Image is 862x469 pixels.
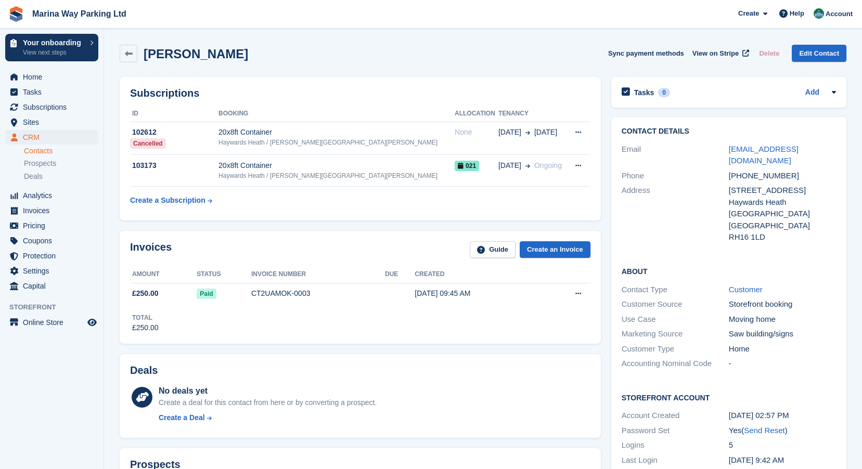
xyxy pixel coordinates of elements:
[608,45,684,62] button: Sync payment methods
[23,249,85,263] span: Protection
[729,358,836,370] div: -
[534,127,557,138] span: [DATE]
[622,358,729,370] div: Accounting Nominal Code
[130,195,205,206] div: Create a Subscription
[622,314,729,325] div: Use Case
[130,127,218,138] div: 102612
[23,218,85,233] span: Pricing
[5,188,98,203] a: menu
[622,439,729,451] div: Logins
[729,343,836,355] div: Home
[692,48,739,59] span: View on Stripe
[28,5,131,22] a: Marina Way Parking Ltd
[9,302,104,312] span: Storefront
[218,138,455,147] div: Haywards Heath / [PERSON_NAME][GEOGRAPHIC_DATA][PERSON_NAME]
[729,455,784,464] time: 2025-08-23 08:42:39 UTC
[5,100,98,114] a: menu
[5,233,98,248] a: menu
[729,185,836,197] div: [STREET_ADDRESS]
[159,412,377,423] a: Create a Deal
[5,264,98,278] a: menu
[729,328,836,340] div: Saw building/signs
[23,188,85,203] span: Analytics
[218,160,455,171] div: 20x8ft Container
[130,87,590,99] h2: Subscriptions
[729,208,836,220] div: [GEOGRAPHIC_DATA]
[729,298,836,310] div: Storefront booking
[622,170,729,182] div: Phone
[622,266,836,276] h2: About
[23,203,85,218] span: Invoices
[132,313,159,322] div: Total
[498,127,521,138] span: [DATE]
[23,279,85,293] span: Capital
[5,85,98,99] a: menu
[622,454,729,466] div: Last Login
[455,106,498,122] th: Allocation
[5,249,98,263] a: menu
[5,279,98,293] a: menu
[729,285,763,294] a: Customer
[24,172,43,181] span: Deals
[814,8,824,19] img: Paul Lewis
[470,241,516,258] a: Guide
[23,70,85,84] span: Home
[23,48,85,57] p: View next steps
[634,88,654,97] h2: Tasks
[251,266,385,283] th: Invoice number
[130,138,166,149] div: Cancelled
[159,412,205,423] div: Create a Deal
[729,425,836,437] div: Yes
[622,127,836,136] h2: Contact Details
[144,47,248,61] h2: [PERSON_NAME]
[622,343,729,355] div: Customer Type
[197,289,216,299] span: Paid
[741,426,787,435] span: ( )
[622,410,729,422] div: Account Created
[385,266,415,283] th: Due
[23,233,85,248] span: Coupons
[132,288,159,299] span: £250.00
[826,9,853,19] span: Account
[24,159,56,168] span: Prospects
[498,106,567,122] th: Tenancy
[23,85,85,99] span: Tasks
[23,115,85,129] span: Sites
[24,146,98,156] a: Contacts
[729,314,836,325] div: Moving home
[729,231,836,243] div: RH16 1LD
[132,322,159,333] div: £250.00
[729,410,836,422] div: [DATE] 02:57 PM
[218,106,455,122] th: Booking
[415,266,541,283] th: Created
[622,392,836,402] h2: Storefront Account
[5,203,98,218] a: menu
[622,185,729,243] div: Address
[622,298,729,310] div: Customer Source
[755,45,783,62] button: Delete
[24,171,98,182] a: Deals
[23,315,85,330] span: Online Store
[534,161,562,170] span: Ongoing
[415,288,541,299] div: [DATE] 09:45 AM
[5,34,98,61] a: Your onboarding View next steps
[455,127,498,138] div: None
[658,88,670,97] div: 0
[130,364,158,376] h2: Deals
[729,170,836,182] div: [PHONE_NUMBER]
[159,397,377,408] div: Create a deal for this contact from here or by converting a prospect.
[24,158,98,169] a: Prospects
[130,160,218,171] div: 103173
[159,385,377,397] div: No deals yet
[805,87,819,99] a: Add
[455,161,479,171] span: 021
[5,315,98,330] a: menu
[622,284,729,296] div: Contact Type
[622,328,729,340] div: Marketing Source
[23,100,85,114] span: Subscriptions
[498,160,521,171] span: [DATE]
[729,145,799,165] a: [EMAIL_ADDRESS][DOMAIN_NAME]
[729,220,836,232] div: [GEOGRAPHIC_DATA]
[197,266,251,283] th: Status
[8,6,24,22] img: stora-icon-8386f47178a22dfd0bd8f6a31ec36ba5ce8667c1dd55bd0f319d3a0aa187defe.svg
